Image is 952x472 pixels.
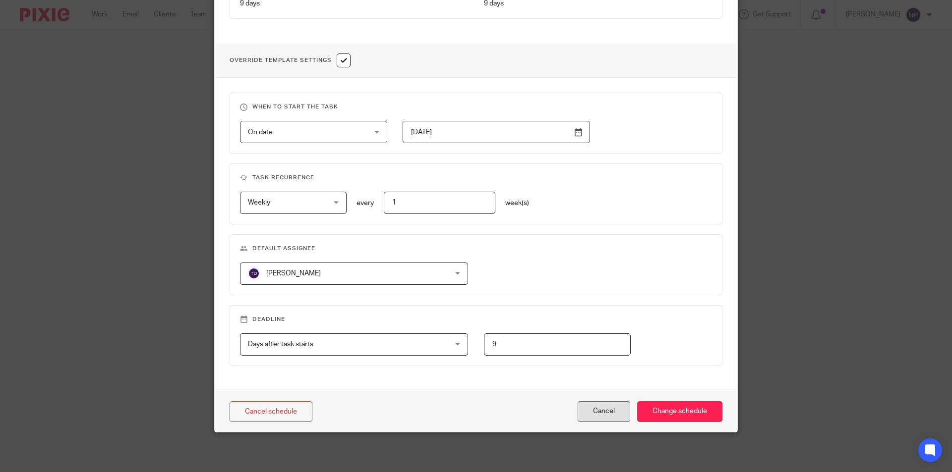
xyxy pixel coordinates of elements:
span: On date [248,129,273,136]
p: every [357,198,374,208]
span: week(s) [505,200,529,207]
a: Cancel schedule [230,401,312,422]
span: [PERSON_NAME] [266,270,321,277]
h3: Task recurrence [240,174,712,182]
input: Change schedule [637,401,722,422]
h3: Deadline [240,315,712,323]
h3: Default assignee [240,245,712,253]
button: Cancel [578,401,630,422]
h3: When to start the task [240,103,712,111]
img: svg%3E [248,267,260,279]
span: Weekly [248,199,270,206]
h1: Override Template Settings [230,53,351,67]
span: Days after task starts [248,341,313,348]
